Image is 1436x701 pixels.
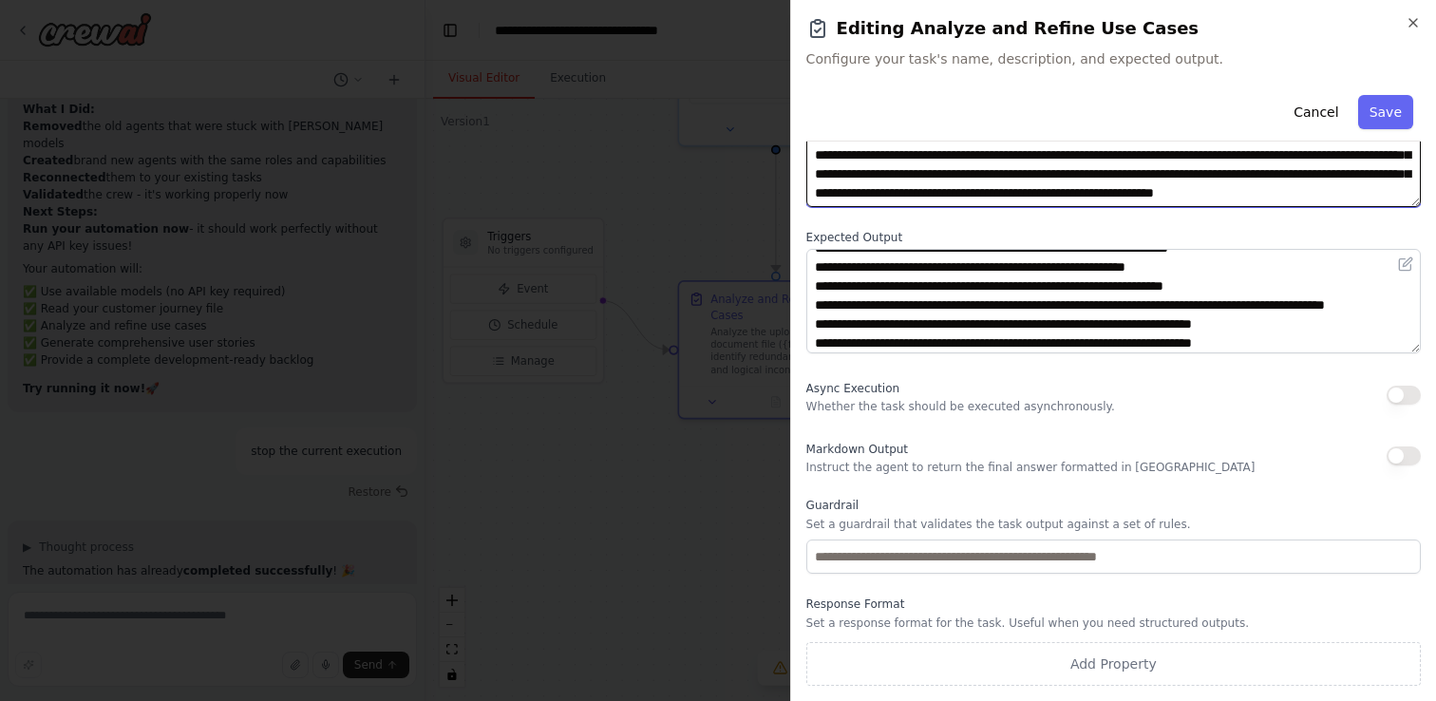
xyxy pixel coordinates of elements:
[806,517,1421,532] p: Set a guardrail that validates the task output against a set of rules.
[806,642,1421,686] button: Add Property
[806,49,1421,68] span: Configure your task's name, description, and expected output.
[1394,253,1417,275] button: Open in editor
[1358,95,1413,129] button: Save
[1282,95,1350,129] button: Cancel
[806,15,1421,42] h2: Editing Analyze and Refine Use Cases
[806,230,1421,245] label: Expected Output
[806,443,908,456] span: Markdown Output
[806,616,1421,631] p: Set a response format for the task. Useful when you need structured outputs.
[806,399,1115,414] p: Whether the task should be executed asynchronously.
[806,498,1421,513] label: Guardrail
[806,460,1256,475] p: Instruct the agent to return the final answer formatted in [GEOGRAPHIC_DATA]
[806,597,1421,612] label: Response Format
[806,382,899,395] span: Async Execution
